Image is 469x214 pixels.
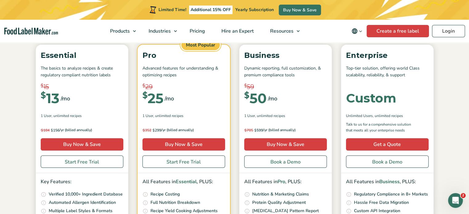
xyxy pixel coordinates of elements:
div: 13 [41,91,60,105]
p: All Features in , PLUS: [346,178,429,186]
a: Login [432,25,465,37]
p: Key Features: [41,178,123,186]
span: /yr (billed annually) [60,127,92,133]
span: 2 [461,193,466,198]
span: $ [152,128,155,132]
span: $ [244,82,247,89]
p: Nutrition & Marketing Claims [252,191,309,198]
span: $ [254,128,257,132]
p: Recipe Costing [150,191,180,198]
span: $ [41,91,46,99]
div: 25 [142,91,163,105]
a: Create a free label [367,25,429,37]
a: Book a Demo [244,155,327,168]
p: Advanced features for understanding & optimizing recipes [142,65,225,79]
p: Dynamic reporting, full customization, & premium compliance tools [244,65,327,79]
span: $ [41,128,43,132]
span: 156 [41,127,60,133]
del: 705 [244,128,253,133]
span: Resources [268,28,294,34]
span: Essential [176,178,197,185]
span: /mo [61,94,70,103]
span: 299 [142,127,161,133]
span: $ [244,128,247,132]
p: All Features in , PLUS: [142,178,225,186]
span: Industries [147,28,171,34]
a: Products [102,20,139,42]
a: Buy Now & Save [244,138,327,151]
span: Unlimited Users [346,113,373,119]
a: Buy Now & Save [142,138,225,151]
div: Custom [346,92,396,104]
span: 29 [145,82,153,91]
span: Additional 15% OFF [189,6,232,14]
p: Essential [41,50,123,61]
span: , Unlimited Recipes [373,113,403,119]
span: Limited Time! [158,7,186,13]
span: Pro [278,178,285,185]
span: Products [108,28,130,34]
p: Automated Allergen Identification [49,199,116,206]
a: Start Free Trial [142,155,225,168]
span: $ [41,82,43,89]
a: Resources [262,20,303,42]
a: Industries [141,20,180,42]
a: Food Label Maker homepage [4,28,58,35]
span: , Unlimited Recipes [255,113,285,119]
p: Full Nutrition Breakdown [150,199,200,206]
span: /yr (billed annually) [161,127,194,133]
a: Buy Now & Save [41,138,123,151]
a: Hire an Expert [213,20,261,42]
p: The basics to analyze recipes & create regulatory compliant nutrition labels [41,65,123,79]
a: Get a Quote [346,138,429,151]
span: /mo [165,94,174,103]
span: 599 [244,127,263,133]
span: , Unlimited Recipes [51,113,82,119]
span: 15 [43,82,49,91]
a: Buy Now & Save [279,5,321,15]
p: All Features in , PLUS: [244,178,327,186]
span: 1 User [244,113,255,119]
span: /mo [268,94,277,103]
span: Hire an Expert [220,28,254,34]
p: Verified 10,000+ Ingredient Database [49,191,123,198]
a: Book a Demo [346,155,429,168]
div: 50 [244,91,267,105]
p: Pro [142,50,225,61]
span: $ [142,128,145,132]
span: Business [379,178,400,185]
span: 59 [247,82,254,91]
a: Pricing [182,20,212,42]
span: 1 User [142,113,153,119]
span: Pricing [188,28,206,34]
a: Start Free Trial [41,155,123,168]
p: Talk to us for a comprehensive solution that meets all your enterprise needs [346,122,417,133]
span: Most Popular [180,39,221,51]
span: $ [51,128,53,132]
button: Change language [347,25,367,37]
p: Protein Quality Adjustment [252,199,306,206]
p: Business [244,50,327,61]
span: 1 User [41,113,51,119]
span: /yr (billed annually) [263,127,296,133]
span: $ [142,82,145,89]
p: Enterprise [346,50,429,61]
span: $ [142,91,148,99]
del: 184 [41,128,50,133]
iframe: Intercom live chat [448,193,463,208]
p: Regulatory Compliance in 8+ Markets [354,191,428,198]
span: $ [244,91,249,99]
p: Top-tier solution, offering world Class scalability, reliability, & support [346,65,429,79]
span: , Unlimited Recipes [153,113,183,119]
span: Yearly Subscription [235,7,274,13]
del: 352 [142,128,151,133]
p: Hassle Free Data Migration [354,199,409,206]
